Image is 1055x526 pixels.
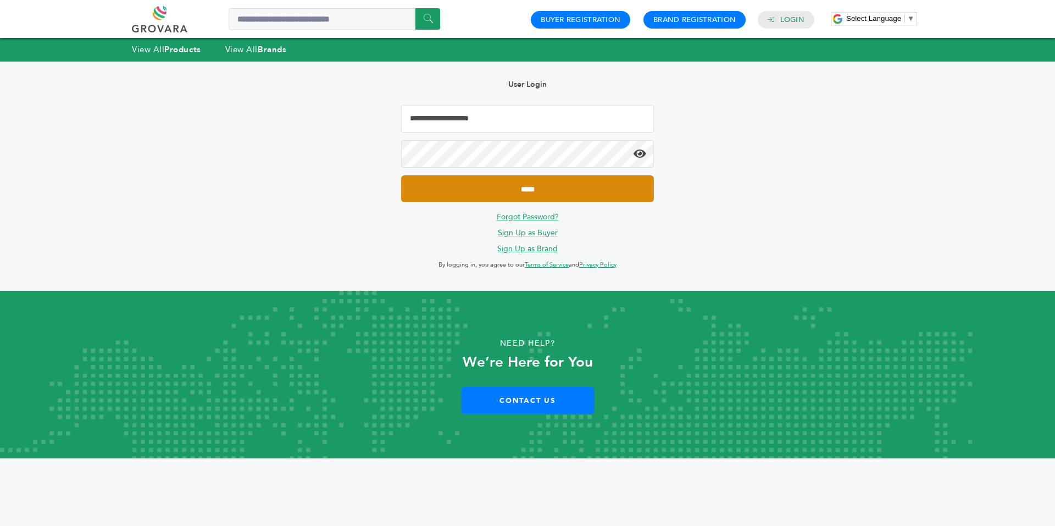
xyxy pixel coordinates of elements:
p: Need Help? [53,335,1002,352]
p: By logging in, you agree to our and [401,258,654,272]
a: Terms of Service [525,261,569,269]
a: Contact Us [461,387,595,414]
a: Buyer Registration [541,15,620,25]
a: Sign Up as Brand [497,243,558,254]
a: Sign Up as Buyer [498,228,558,238]
a: Forgot Password? [497,212,559,222]
a: Privacy Policy [579,261,617,269]
a: Brand Registration [653,15,736,25]
span: Select Language [846,14,901,23]
b: User Login [508,79,547,90]
strong: Brands [258,44,286,55]
strong: We’re Here for You [463,352,593,372]
strong: Products [164,44,201,55]
a: View AllProducts [132,44,201,55]
a: Login [780,15,804,25]
span: ▼ [907,14,914,23]
input: Email Address [401,105,654,132]
a: View AllBrands [225,44,287,55]
input: Password [401,140,654,168]
input: Search a product or brand... [229,8,440,30]
a: Select Language​ [846,14,914,23]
